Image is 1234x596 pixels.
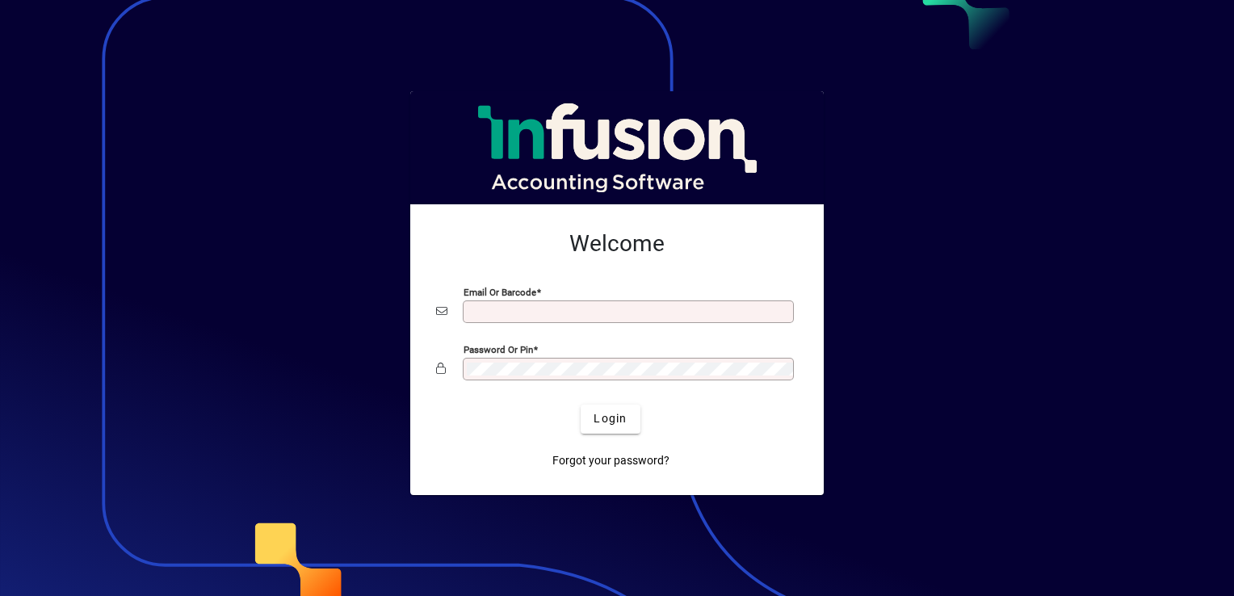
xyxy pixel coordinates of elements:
[464,286,536,297] mat-label: Email or Barcode
[581,405,640,434] button: Login
[552,452,669,469] span: Forgot your password?
[594,410,627,427] span: Login
[464,343,533,355] mat-label: Password or Pin
[546,447,676,476] a: Forgot your password?
[436,230,798,258] h2: Welcome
